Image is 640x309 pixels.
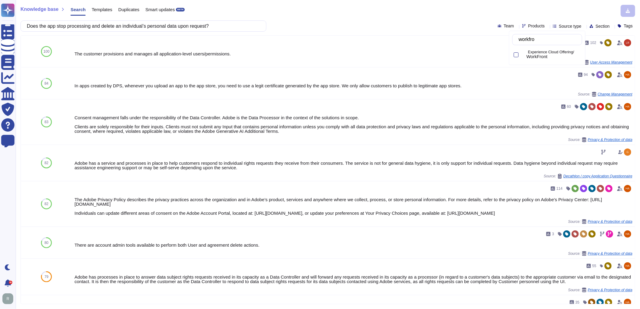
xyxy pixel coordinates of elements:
img: user [624,299,631,306]
span: 80 [44,241,48,245]
img: user [624,262,631,270]
span: Smart updates [146,7,175,12]
p: Experience Cloud Offering/ [528,50,580,54]
span: 94 [584,73,588,76]
span: Decathlon / copy Application Questionnaire [563,174,632,178]
span: 35 [576,301,579,304]
span: 79 [44,275,48,279]
span: Team [504,24,514,28]
div: In apps created by DPS, whenever you upload an app to the app store, you need to use a legit cert... [74,83,632,88]
span: Source: [570,60,632,65]
span: Search [71,7,86,12]
span: Privacy & Protection of data [588,220,632,223]
img: user [624,185,631,192]
div: The Adobe Privacy Policy describes the privacy practices across the organization and in Adobe’s p... [74,197,632,215]
img: user [624,71,631,78]
span: Knowledge base [20,7,58,12]
div: Adobe has a service and processes in place to help customers respond to individual rights request... [74,161,632,170]
button: user [1,292,17,305]
span: Section [596,24,610,28]
div: WorkFront [522,48,582,62]
div: The customer provisions and manages all application-level users/permissions. [74,51,632,56]
div: WorkFront [526,54,580,59]
span: Source: [568,288,632,292]
span: Tags [624,24,633,28]
div: BETA [176,8,185,11]
span: 55 [592,264,596,268]
div: 9+ [9,281,12,284]
span: Privacy & Protection of data [588,138,632,142]
span: Source: [578,92,632,97]
span: 84 [44,82,48,85]
img: user [624,103,631,110]
span: WorkFront [526,54,547,59]
img: user [2,293,13,304]
span: Source type [559,24,582,28]
span: 102 [590,41,596,45]
img: user [624,230,631,238]
img: user [624,39,631,46]
span: Source: [568,219,632,224]
div: WorkFront [522,51,524,58]
span: Products [528,24,545,28]
span: 82 [44,202,48,206]
span: Templates [92,7,112,12]
span: 100 [43,50,49,53]
span: 60 [567,105,571,108]
div: Adobe has processes in place to answer data subject rights requests received in its capacity as a... [74,275,632,284]
div: There are account admin tools available to perform both User and agreement delete actions. [74,243,632,247]
span: Source: [544,174,632,179]
img: user [624,148,631,156]
span: Source: [568,137,632,142]
span: Duplicates [118,7,140,12]
span: Privacy & Protection of data [588,288,632,292]
span: 82 [44,161,48,165]
div: Consent management falls under the responsibility of the Data Controller. Adobe is the Data Proce... [74,115,632,133]
span: Change Management [598,92,632,96]
input: Search a question or template... [24,21,260,31]
span: 83 [44,120,48,124]
span: Privacy & Protection of data [588,252,632,255]
span: 3 [552,232,554,236]
span: User Access Management [590,61,632,64]
span: Source: [568,251,632,256]
span: 114 [557,187,563,190]
input: Search by keywords [516,34,582,45]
